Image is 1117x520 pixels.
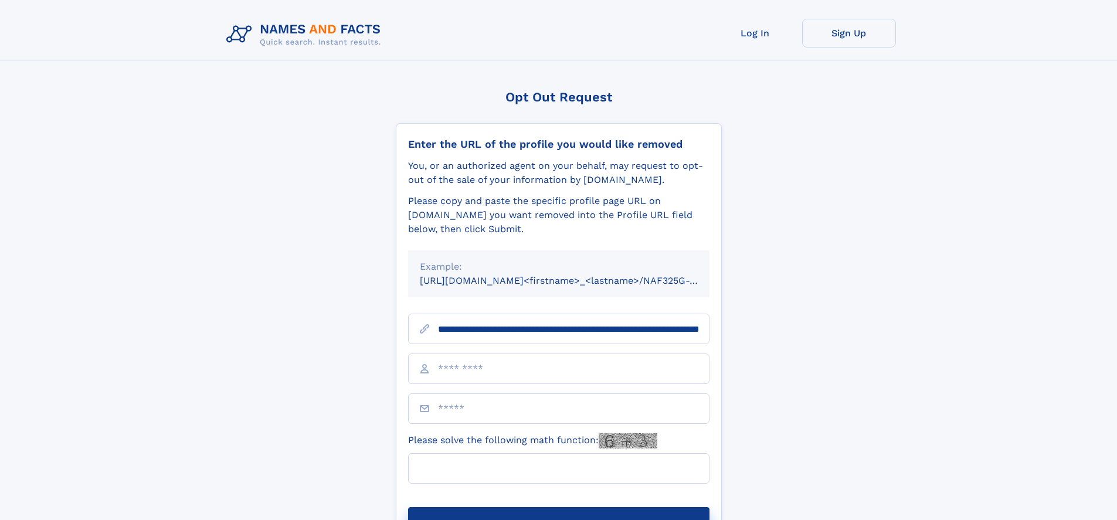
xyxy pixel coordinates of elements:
[420,275,732,286] small: [URL][DOMAIN_NAME]<firstname>_<lastname>/NAF325G-xxxxxxxx
[708,19,802,47] a: Log In
[408,138,709,151] div: Enter the URL of the profile you would like removed
[396,90,722,104] div: Opt Out Request
[420,260,698,274] div: Example:
[408,194,709,236] div: Please copy and paste the specific profile page URL on [DOMAIN_NAME] you want removed into the Pr...
[802,19,896,47] a: Sign Up
[408,433,657,448] label: Please solve the following math function:
[408,159,709,187] div: You, or an authorized agent on your behalf, may request to opt-out of the sale of your informatio...
[222,19,391,50] img: Logo Names and Facts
